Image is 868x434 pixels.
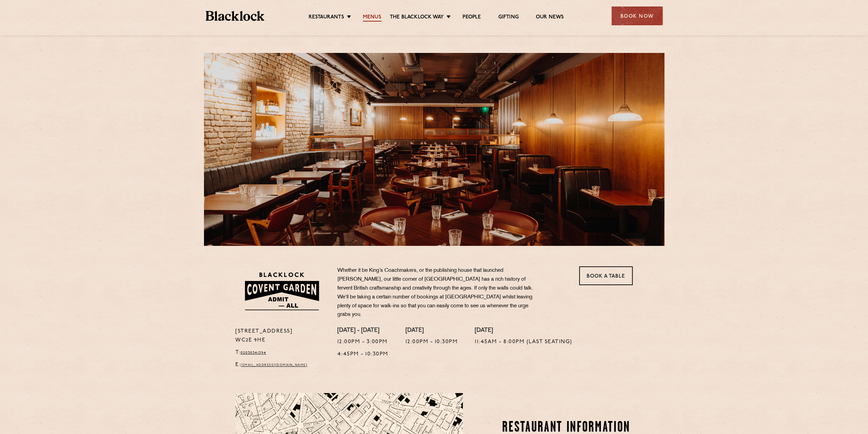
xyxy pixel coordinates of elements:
[406,338,458,347] p: 12:00pm - 10:30pm
[309,14,344,22] a: Restaurants
[579,266,633,285] a: Book a Table
[206,11,265,21] img: BL_Textured_Logo-footer-cropped.svg
[390,14,444,22] a: The Blacklock Way
[498,14,518,22] a: Gifting
[475,327,572,335] h4: [DATE]
[337,266,539,319] p: Whether it be King’s Coachmakers, or the publishing house that launched [PERSON_NAME], our little...
[612,6,663,25] div: Book Now
[536,14,564,22] a: Our News
[406,327,458,335] h4: [DATE]
[363,14,381,22] a: Menus
[241,364,307,367] a: [EMAIL_ADDRESS][DOMAIN_NAME]
[475,338,572,347] p: 11:45am - 8:00pm (Last Seating)
[235,327,327,345] p: [STREET_ADDRESS] WC2E 9HE
[462,14,481,22] a: People
[337,327,388,335] h4: [DATE] - [DATE]
[235,266,327,316] img: BLA_1470_CoventGarden_Website_Solid.svg
[235,361,327,369] p: E:
[235,348,327,357] p: T:
[337,338,388,347] p: 12:00pm - 3:00pm
[337,350,388,359] p: 4:45pm - 10:30pm
[240,351,266,355] a: 02030341394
